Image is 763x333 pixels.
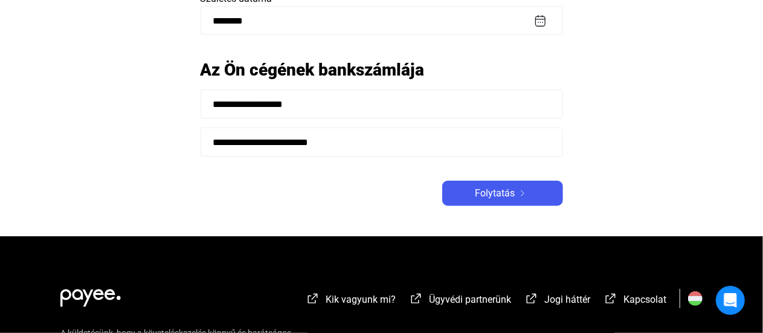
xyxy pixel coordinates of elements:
a: external-link-whiteKapcsolat [604,296,666,307]
img: external-link-white [306,293,320,305]
img: external-link-white [409,293,423,305]
span: Kapcsolat [623,294,666,305]
img: external-link-white [524,293,539,305]
span: Jogi háttér [544,294,590,305]
img: calendar [534,15,547,27]
img: arrow-right-white [515,190,530,196]
button: Folytatásarrow-right-white [442,181,563,206]
img: white-payee-white-dot.svg [60,282,121,307]
span: Ügyvédi partnerünk [429,294,511,305]
span: Folytatás [475,186,515,201]
a: external-link-whiteÜgyvédi partnerünk [409,296,511,307]
h2: Az Ön cégének bankszámlája [201,59,563,80]
img: HU.svg [688,291,703,306]
span: Kik vagyunk mi? [326,294,396,305]
button: calendar [533,13,548,28]
a: external-link-whiteJogi háttér [524,296,590,307]
a: external-link-whiteKik vagyunk mi? [306,296,396,307]
div: Open Intercom Messenger [716,286,745,315]
img: external-link-white [604,293,618,305]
